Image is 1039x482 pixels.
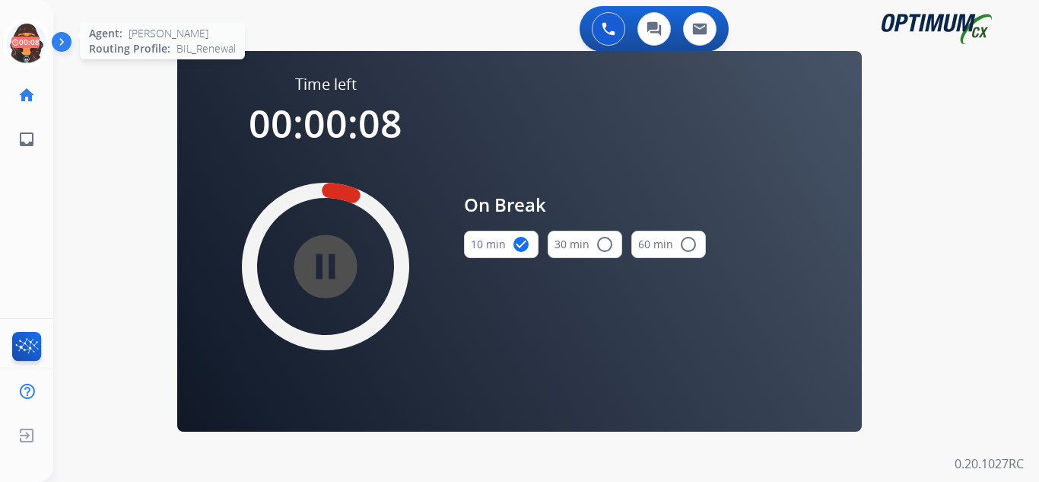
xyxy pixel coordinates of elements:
button: 30 min [548,231,622,258]
span: 00:00:08 [249,97,402,149]
span: Agent: [89,26,122,41]
button: 60 min [631,231,706,258]
mat-icon: inbox [17,130,36,148]
mat-icon: radio_button_unchecked [679,235,697,254]
mat-icon: check_circle [512,235,530,254]
span: Time left [295,74,357,95]
button: 10 min [464,231,539,258]
mat-icon: pause_circle_filled [316,257,335,276]
p: 0.20.1027RC [955,455,1024,473]
span: [PERSON_NAME] [129,26,208,41]
span: BIL_Renewal [176,41,236,56]
mat-icon: home [17,86,36,104]
span: On Break [464,191,706,219]
span: Routing Profile: [89,41,170,56]
mat-icon: radio_button_unchecked [596,235,614,254]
